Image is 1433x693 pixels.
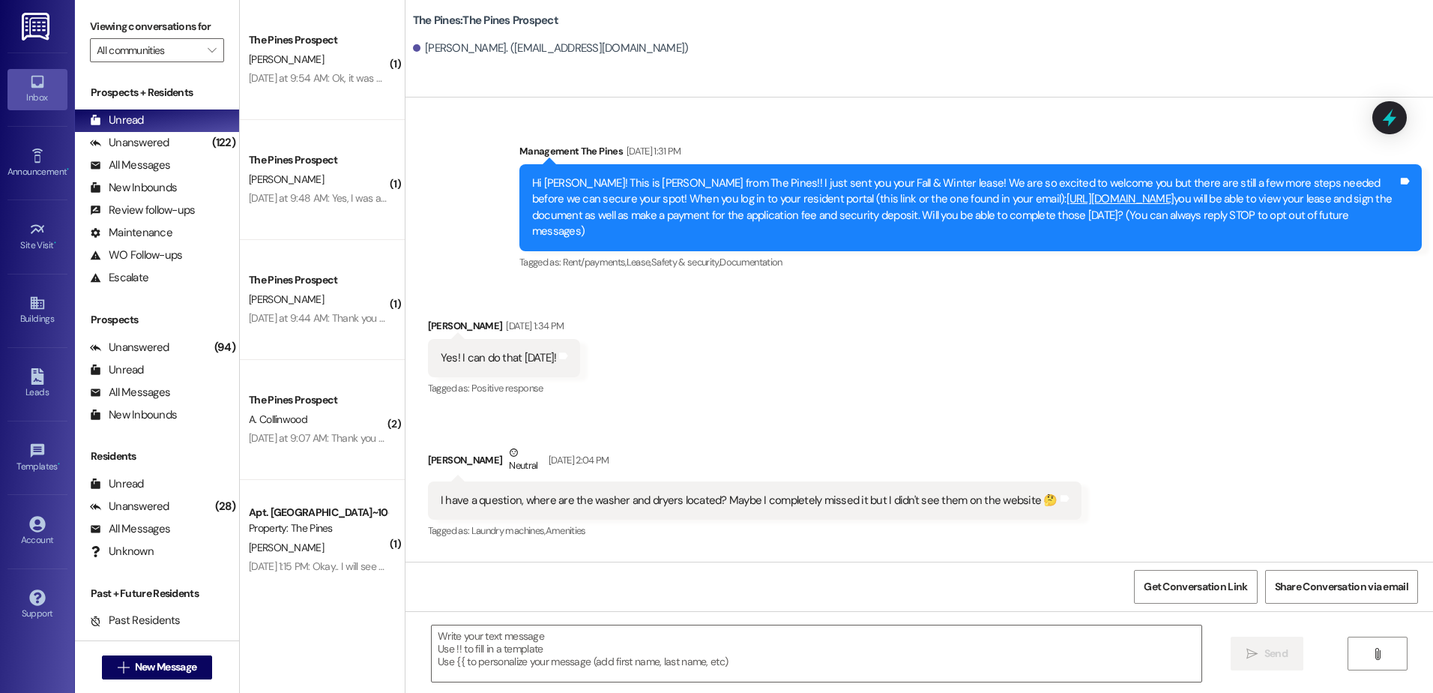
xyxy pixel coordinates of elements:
div: WO Follow-ups [90,247,182,263]
div: [DATE] 1:31 PM [623,143,681,159]
span: [PERSON_NAME] [249,292,324,306]
span: Amenities [546,524,586,537]
div: Unread [90,362,144,378]
div: Past Residents [90,613,181,628]
div: New Inbounds [90,180,177,196]
span: • [67,164,69,175]
span: A. Collinwood [249,412,307,426]
a: Account [7,511,67,552]
span: Send [1264,646,1288,661]
div: Property: The Pines [249,520,387,536]
span: New Message [135,659,196,675]
div: (28) [211,495,239,518]
span: • [58,459,60,469]
img: ResiDesk Logo [22,13,52,40]
span: [PERSON_NAME] [249,541,324,554]
i:  [1246,648,1258,660]
div: [DATE] at 9:07 AM: Thank you for the heads up! [249,431,453,445]
div: Unread [90,112,144,128]
a: [URL][DOMAIN_NAME] [1067,191,1174,206]
div: All Messages [90,385,170,400]
div: Escalate [90,270,148,286]
button: New Message [102,655,213,679]
a: Site Visit • [7,217,67,257]
div: [DATE] at 9:54 AM: Ok, it was delivered [DATE] morning. It is a black Toyota IM [249,71,580,85]
button: Share Conversation via email [1265,570,1418,604]
div: (122) [208,131,239,154]
div: Management The Pines [519,143,1422,164]
div: (94) [211,336,239,359]
div: All Messages [90,521,170,537]
div: Prospects [75,312,239,328]
div: Review follow-ups [90,202,195,218]
span: • [54,238,56,248]
span: Laundry machines , [471,524,546,537]
div: Unanswered [90,499,169,514]
span: [PERSON_NAME] [249,52,324,66]
span: Safety & security , [651,256,719,268]
div: The Pines Prospect [249,152,387,168]
a: Inbox [7,69,67,109]
div: The Pines Prospect [249,392,387,408]
div: I have a question, where are the washer and dryers located? Maybe I completely missed it but I di... [441,493,1058,508]
div: Yes! I can do that [DATE]! [441,350,557,366]
div: Neutral [506,445,540,476]
div: Tagged as: [519,251,1422,273]
div: Unread [90,476,144,492]
div: The Pines Prospect [249,272,387,288]
div: All Messages [90,157,170,173]
div: Maintenance [90,225,172,241]
div: The Pines Prospect [249,32,387,48]
div: Unknown [90,544,154,559]
span: Share Conversation via email [1275,579,1408,595]
div: Unanswered [90,340,169,355]
div: New Inbounds [90,407,177,423]
div: Unanswered [90,135,169,151]
a: Buildings [7,290,67,331]
div: Past + Future Residents [75,586,239,601]
b: The Pines: The Pines Prospect [413,13,558,28]
i:  [118,661,129,673]
span: Documentation [719,256,782,268]
a: Leads [7,364,67,404]
span: [PERSON_NAME] [249,172,324,186]
div: [PERSON_NAME] [428,445,1081,481]
button: Get Conversation Link [1134,570,1257,604]
div: [DATE] at 9:44 AM: Thank you so much! [249,311,419,325]
a: Support [7,585,67,625]
span: Positive response [471,382,543,394]
div: Residents [75,448,239,464]
div: Tagged as: [428,377,581,399]
div: [DATE] 1:34 PM [502,318,564,334]
div: Apt. [GEOGRAPHIC_DATA]~10~C, 1 The Pines (Women's) North [249,505,387,520]
input: All communities [97,38,200,62]
div: Hi [PERSON_NAME]! This is [PERSON_NAME] from The Pines!! I just sent you your Fall & Winter lease... [532,175,1398,240]
div: [DATE] 2:04 PM [545,452,609,468]
div: [PERSON_NAME] [428,318,581,339]
span: Lease , [627,256,651,268]
div: [PERSON_NAME]. ([EMAIL_ADDRESS][DOMAIN_NAME]) [413,40,689,56]
div: Tagged as: [428,520,1081,541]
div: [DATE] at 9:48 AM: Yes, I was able to get in! Sorry about the miscommunication, I'll be there at ... [249,191,678,205]
span: Rent/payments , [563,256,627,268]
i:  [1372,648,1383,660]
a: Templates • [7,438,67,478]
div: Prospects + Residents [75,85,239,100]
div: [DATE] 1:15 PM: Okay.. I will see ab that. [249,559,412,573]
button: Send [1231,637,1303,670]
i:  [208,44,216,56]
span: Get Conversation Link [1144,579,1247,595]
label: Viewing conversations for [90,15,224,38]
